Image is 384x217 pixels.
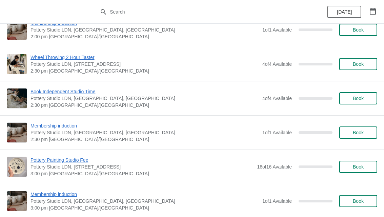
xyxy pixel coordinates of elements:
[353,61,364,67] span: Book
[339,126,377,139] button: Book
[31,102,259,108] span: 2:30 pm [GEOGRAPHIC_DATA]/[GEOGRAPHIC_DATA]
[31,129,259,136] span: Pottery Studio LDN, [GEOGRAPHIC_DATA], [GEOGRAPHIC_DATA]
[339,92,377,104] button: Book
[7,54,27,74] img: Wheel Throwing 2 Hour Taster | Pottery Studio LDN, Unit 1.3, Building A4, 10 Monro Way, London, S...
[327,6,361,18] button: [DATE]
[31,26,259,33] span: Pottery Studio LDN, [GEOGRAPHIC_DATA], [GEOGRAPHIC_DATA]
[31,88,259,95] span: Book Independent Studio Time
[31,33,259,40] span: 2:00 pm [GEOGRAPHIC_DATA]/[GEOGRAPHIC_DATA]
[262,27,292,33] span: 1 of 1 Available
[31,61,259,67] span: Pottery Studio LDN, [STREET_ADDRESS]
[353,164,364,170] span: Book
[7,123,27,142] img: Membership induction | Pottery Studio LDN, Monro Way, London, UK | 2:30 pm Europe/London
[353,27,364,33] span: Book
[353,130,364,135] span: Book
[7,88,27,108] img: Book Independent Studio Time | Pottery Studio LDN, London, UK | 2:30 pm Europe/London
[353,198,364,204] span: Book
[31,191,259,198] span: Membership induction
[339,58,377,70] button: Book
[31,198,259,204] span: Pottery Studio LDN, [GEOGRAPHIC_DATA], [GEOGRAPHIC_DATA]
[31,54,259,61] span: Wheel Throwing 2 Hour Taster
[31,163,254,170] span: Pottery Studio LDN, [STREET_ADDRESS]
[262,130,292,135] span: 1 of 1 Available
[339,161,377,173] button: Book
[262,198,292,204] span: 1 of 1 Available
[109,6,288,18] input: Search
[31,136,259,143] span: 2:30 pm [GEOGRAPHIC_DATA]/[GEOGRAPHIC_DATA]
[7,157,27,177] img: Pottery Painting Studio Fee | Pottery Studio LDN, Unit 1.3, Building A4, 10 Monro Way, London, SE...
[353,96,364,101] span: Book
[262,61,292,67] span: 4 of 4 Available
[7,191,27,211] img: Membership induction | Pottery Studio LDN, Monro Way, London, UK | 3:00 pm Europe/London
[31,204,259,211] span: 3:00 pm [GEOGRAPHIC_DATA]/[GEOGRAPHIC_DATA]
[262,96,292,101] span: 4 of 4 Available
[7,20,27,40] img: Membership induction | Pottery Studio LDN, Monro Way, London, UK | 2:00 pm Europe/London
[339,195,377,207] button: Book
[31,170,254,177] span: 3:00 pm [GEOGRAPHIC_DATA]/[GEOGRAPHIC_DATA]
[31,95,259,102] span: Pottery Studio LDN, [GEOGRAPHIC_DATA], [GEOGRAPHIC_DATA]
[257,164,292,170] span: 16 of 16 Available
[339,24,377,36] button: Book
[31,67,259,74] span: 2:30 pm [GEOGRAPHIC_DATA]/[GEOGRAPHIC_DATA]
[337,9,352,15] span: [DATE]
[31,122,259,129] span: Membership induction
[31,157,254,163] span: Pottery Painting Studio Fee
